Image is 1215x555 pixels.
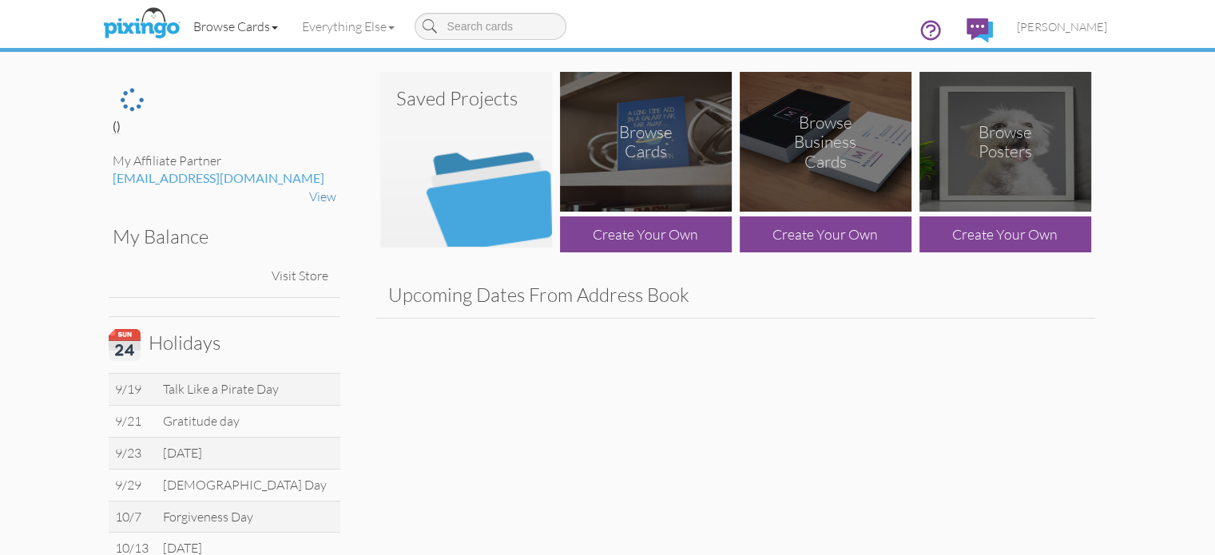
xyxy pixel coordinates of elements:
div: Browse Business Cards [782,112,868,172]
div: Create Your Own [919,216,1091,252]
span: [PERSON_NAME] [1017,20,1107,34]
td: Gratitude day [157,405,340,437]
div: Create Your Own [560,216,732,252]
td: Forgiveness Day [157,501,340,533]
a: Browse Cards [181,6,290,46]
img: browse-cards.png [560,72,732,212]
div: Browse Posters [962,122,1048,162]
a: [PERSON_NAME] [1005,6,1119,47]
h3: My Balance [113,226,324,247]
td: [DATE] [157,437,340,469]
img: browse-posters.png [919,72,1091,212]
div: Create Your Own [740,216,911,252]
div: My Affiliate Partner [113,152,336,170]
h3: Upcoming Dates From Address Book [388,284,1083,305]
td: 10/7 [109,501,157,533]
img: comments.svg [967,18,993,42]
td: Talk Like a Pirate Day [157,374,340,406]
a: () [113,118,121,134]
h3: Holidays [109,329,328,361]
input: Search cards [415,13,566,40]
div: [EMAIL_ADDRESS][DOMAIN_NAME] [113,169,336,188]
div: Visit Store [264,259,336,293]
span: () [113,118,121,133]
td: 9/23 [109,437,157,469]
td: [DEMOGRAPHIC_DATA] Day [157,469,340,501]
div: Browse Cards [602,122,689,162]
a: View [309,188,336,204]
td: 9/19 [109,374,157,406]
img: saved-projects2.png [380,72,552,248]
img: browse-business-cards.png [740,72,911,212]
img: pixingo logo [99,4,184,44]
td: 9/29 [109,469,157,501]
h3: Saved Projects [396,88,536,109]
a: Everything Else [290,6,407,46]
td: 9/21 [109,405,157,437]
img: calendar.svg [109,329,141,361]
